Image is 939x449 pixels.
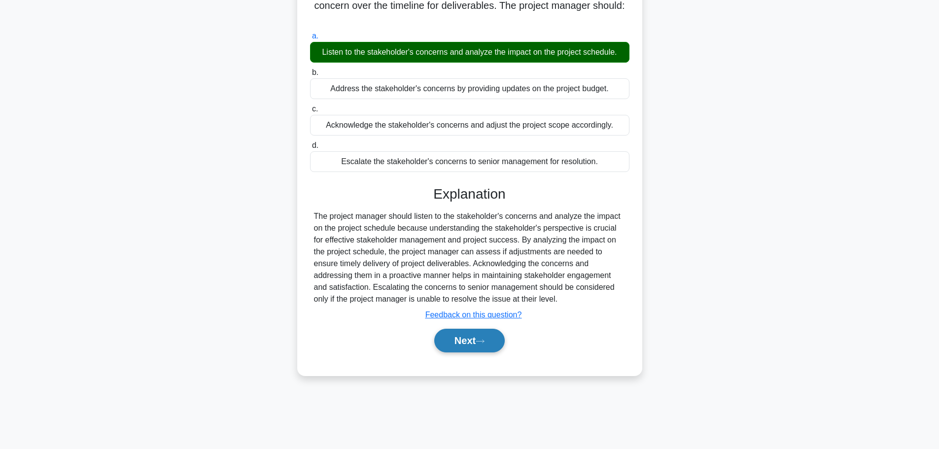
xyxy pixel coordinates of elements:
div: The project manager should listen to the stakeholder's concerns and analyze the impact on the pro... [314,210,626,305]
button: Next [434,329,505,352]
div: Acknowledge the stakeholder's concerns and adjust the project scope accordingly. [310,115,629,136]
span: a. [312,32,318,40]
div: Listen to the stakeholder's concerns and analyze the impact on the project schedule. [310,42,629,63]
span: c. [312,104,318,113]
span: b. [312,68,318,76]
h3: Explanation [316,186,624,203]
div: Escalate the stakeholder's concerns to senior management for resolution. [310,151,629,172]
a: Feedback on this question? [425,311,522,319]
span: d. [312,141,318,149]
div: Address the stakeholder's concerns by providing updates on the project budget. [310,78,629,99]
